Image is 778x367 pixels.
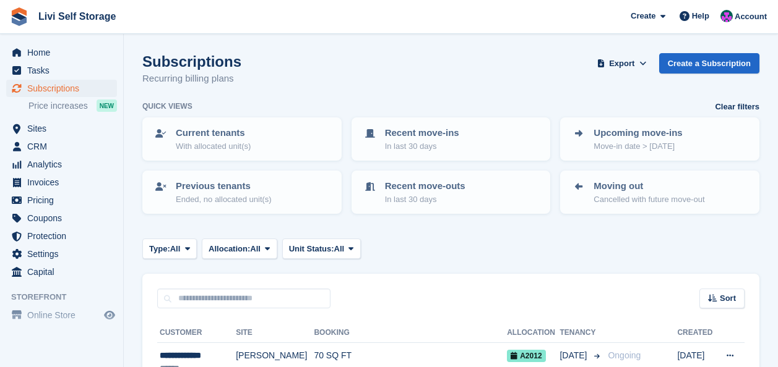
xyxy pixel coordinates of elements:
[560,323,603,343] th: Tenancy
[720,10,733,22] img: Graham Cameron
[97,99,117,112] div: NEW
[594,140,682,153] p: Move-in date > [DATE]
[11,291,123,303] span: Storefront
[144,119,340,159] a: Current tenants With allocated unit(s)
[27,245,102,263] span: Settings
[28,99,117,112] a: Price increases NEW
[692,10,709,22] span: Help
[142,53,241,70] h1: Subscriptions
[282,238,361,259] button: Unit Status: All
[27,263,102,281] span: Capital
[720,292,736,305] span: Sort
[27,120,102,137] span: Sites
[631,10,655,22] span: Create
[561,119,758,159] a: Upcoming move-ins Move-in date > [DATE]
[6,263,117,281] a: menu
[735,11,767,23] span: Account
[353,119,550,159] a: Recent move-ins In last 30 days
[6,156,117,173] a: menu
[27,80,102,97] span: Subscriptions
[594,179,704,193] p: Moving out
[157,323,236,343] th: Customer
[6,120,117,137] a: menu
[27,209,102,227] span: Coupons
[142,72,241,86] p: Recurring billing plans
[102,308,117,323] a: Preview store
[176,140,251,153] p: With allocated unit(s)
[561,172,758,213] a: Moving out Cancelled with future move-out
[27,192,102,209] span: Pricing
[6,80,117,97] a: menu
[176,126,251,140] p: Current tenants
[289,243,334,255] span: Unit Status:
[28,100,88,112] span: Price increases
[142,238,197,259] button: Type: All
[385,126,459,140] p: Recent move-ins
[385,193,465,206] p: In last 30 days
[33,6,121,27] a: Livi Self Storage
[10,7,28,26] img: stora-icon-8386f47178a22dfd0bd8f6a31ec36ba5ce8667c1dd55bd0f319d3a0aa187defe.svg
[314,323,507,343] th: Booking
[6,138,117,155] a: menu
[594,126,682,140] p: Upcoming move-ins
[6,245,117,263] a: menu
[27,306,102,324] span: Online Store
[595,53,649,74] button: Export
[27,174,102,191] span: Invoices
[27,156,102,173] span: Analytics
[6,306,117,324] a: menu
[334,243,345,255] span: All
[176,193,272,206] p: Ended, no allocated unit(s)
[176,179,272,193] p: Previous tenants
[144,172,340,213] a: Previous tenants Ended, no allocated unit(s)
[6,209,117,227] a: menu
[609,57,634,70] span: Export
[170,243,181,255] span: All
[715,101,759,113] a: Clear filters
[149,243,170,255] span: Type:
[594,193,704,206] p: Cancelled with future move-out
[27,62,102,79] span: Tasks
[608,350,641,360] span: Ongoing
[507,350,545,362] span: A2012
[6,227,117,245] a: menu
[353,172,550,213] a: Recent move-outs In last 30 days
[27,227,102,245] span: Protection
[385,179,465,193] p: Recent move-outs
[27,138,102,155] span: CRM
[677,323,716,343] th: Created
[507,323,560,343] th: Allocation
[6,62,117,79] a: menu
[209,243,250,255] span: Allocation:
[236,323,314,343] th: Site
[27,44,102,61] span: Home
[250,243,261,255] span: All
[6,174,117,191] a: menu
[6,44,117,61] a: menu
[659,53,759,74] a: Create a Subscription
[385,140,459,153] p: In last 30 days
[202,238,277,259] button: Allocation: All
[142,101,192,112] h6: Quick views
[6,192,117,209] a: menu
[560,349,589,362] span: [DATE]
